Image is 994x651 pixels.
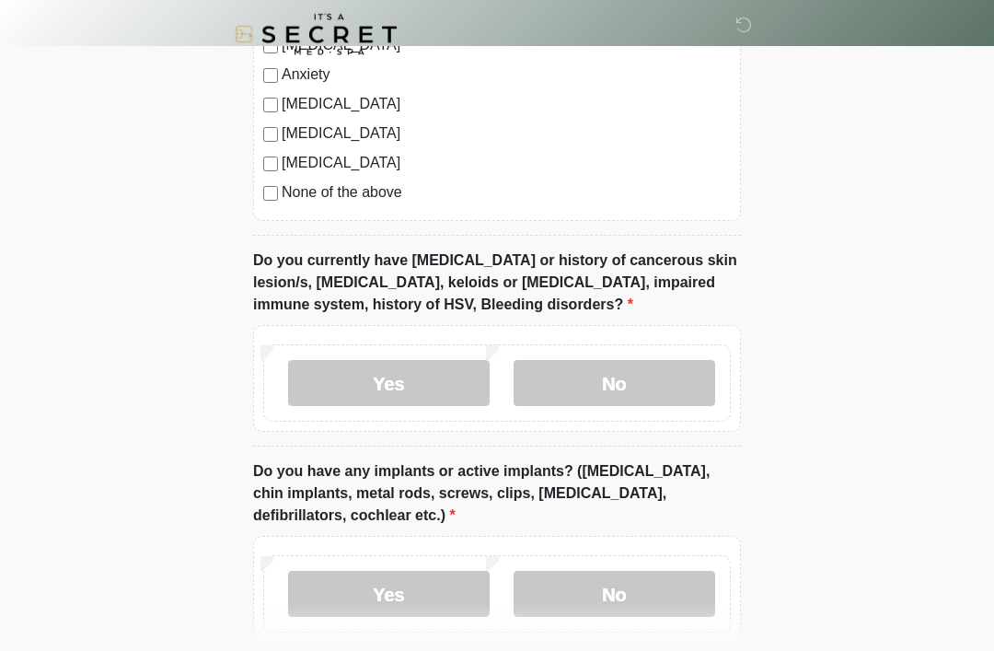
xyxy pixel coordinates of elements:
label: No [514,361,715,407]
label: [MEDICAL_DATA] [282,123,731,145]
label: [MEDICAL_DATA] [282,153,731,175]
label: Yes [288,361,490,407]
label: No [514,572,715,618]
label: Anxiety [282,64,731,87]
input: Anxiety [263,69,278,84]
label: Yes [288,572,490,618]
input: [MEDICAL_DATA] [263,157,278,172]
input: [MEDICAL_DATA] [263,128,278,143]
label: [MEDICAL_DATA] [282,94,731,116]
input: [MEDICAL_DATA] [263,99,278,113]
label: Do you have any implants or active implants? ([MEDICAL_DATA], chin implants, metal rods, screws, ... [253,461,741,528]
label: Do you currently have [MEDICAL_DATA] or history of cancerous skin lesion/s, [MEDICAL_DATA], keloi... [253,250,741,317]
img: It's A Secret Med Spa Logo [235,14,397,55]
label: None of the above [282,182,731,204]
input: None of the above [263,187,278,202]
